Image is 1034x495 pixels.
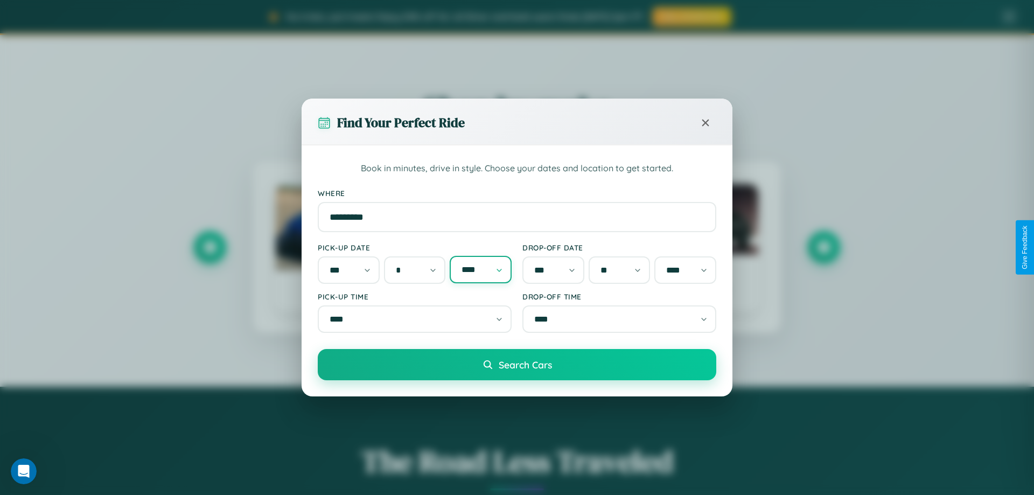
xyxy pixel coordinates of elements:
[318,243,512,252] label: Pick-up Date
[318,189,716,198] label: Where
[318,349,716,380] button: Search Cars
[499,359,552,371] span: Search Cars
[522,243,716,252] label: Drop-off Date
[318,292,512,301] label: Pick-up Time
[318,162,716,176] p: Book in minutes, drive in style. Choose your dates and location to get started.
[337,114,465,131] h3: Find Your Perfect Ride
[522,292,716,301] label: Drop-off Time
